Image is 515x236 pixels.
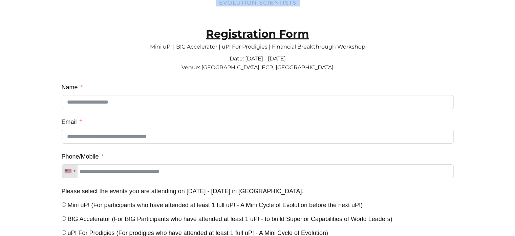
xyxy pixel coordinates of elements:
[68,216,392,222] span: B!G Accelerator (For B!G Participants who have attended at least 1 uP! - to build Superior Capabi...
[62,81,83,93] label: Name
[62,185,304,197] label: Please select the events you are attending on 18th - 21st Sep 2025 in Chennai.
[206,27,309,40] strong: Registration Form
[62,38,454,49] p: Mini uP! | B!G Accelerator | uP! For Prodigies | Financial Breakthrough Workshop
[62,202,66,207] input: Mini uP! (For participants who have attended at least 1 full uP! - A Mini Cycle of Evolution befo...
[62,230,66,235] input: uP! For Prodigies (For prodigies who have attended at least 1 full uP! - A Mini Cycle of Evolution)
[62,150,104,163] label: Phone/Mobile
[62,130,454,144] input: Email
[62,216,66,221] input: B!G Accelerator (For B!G Participants who have attended at least 1 uP! - to build Superior Capabi...
[62,116,82,128] label: Email
[181,55,334,71] span: Date: [DATE] - [DATE] Venue: [GEOGRAPHIC_DATA], ECR, [GEOGRAPHIC_DATA]
[62,165,78,178] div: Telephone country code
[62,164,454,178] input: Phone/Mobile
[68,202,363,208] span: Mini uP! (For participants who have attended at least 1 full uP! - A Mini Cycle of Evolution befo...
